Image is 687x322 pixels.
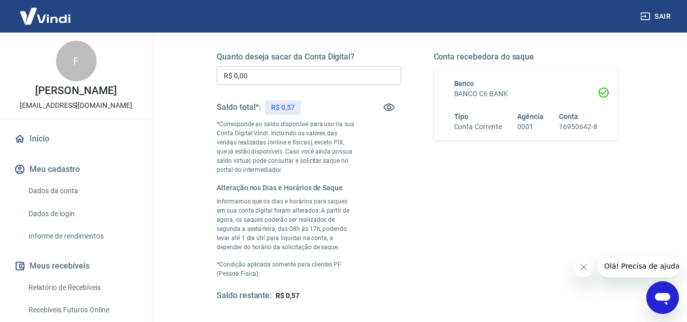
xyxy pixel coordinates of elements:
h6: 0001 [517,122,544,132]
span: Olá! Precisa de ajuda? [6,7,85,15]
span: R$ 0,57 [276,291,300,300]
p: [PERSON_NAME] [35,85,116,96]
h6: BANCO C6 BANK [454,89,598,99]
h6: Conta Corrente [454,122,502,132]
div: F [56,41,97,81]
span: Banco [454,79,474,87]
span: Tipo [454,112,469,121]
h5: Quanto deseja sacar da Conta Digital? [217,52,401,62]
a: Dados de login [24,203,140,224]
h5: Saldo restante: [217,290,272,301]
p: Informamos que os dias e horários para saques em sua conta digital foram alterados. A partir de a... [217,197,355,252]
a: Informe de rendimentos [24,226,140,247]
h5: Conta recebedora do saque [434,52,618,62]
a: Recebíveis Futuros Online [24,300,140,320]
h5: Saldo total*: [217,102,261,112]
button: Meus recebíveis [12,255,140,277]
iframe: Mensagem da empresa [598,255,679,277]
h6: 16950642-8 [559,122,598,132]
span: Conta [559,112,578,121]
h6: Alteração nos Dias e Horários de Saque [217,183,355,193]
a: Relatório de Recebíveis [24,277,140,298]
button: Meu cadastro [12,158,140,181]
button: Sair [638,7,675,26]
a: Dados da conta [24,181,140,201]
iframe: Fechar mensagem [574,257,594,277]
a: Início [12,128,140,150]
iframe: Botão para abrir a janela de mensagens [646,281,679,314]
span: Agência [517,112,544,121]
p: *Condição aplicada somente para clientes PF (Pessoa Física). [217,260,355,278]
p: [EMAIL_ADDRESS][DOMAIN_NAME] [20,100,132,111]
p: *Corresponde ao saldo disponível para uso na sua Conta Digital Vindi. Incluindo os valores das ve... [217,120,355,174]
p: R$ 0,57 [271,102,295,113]
img: Vindi [12,1,78,32]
